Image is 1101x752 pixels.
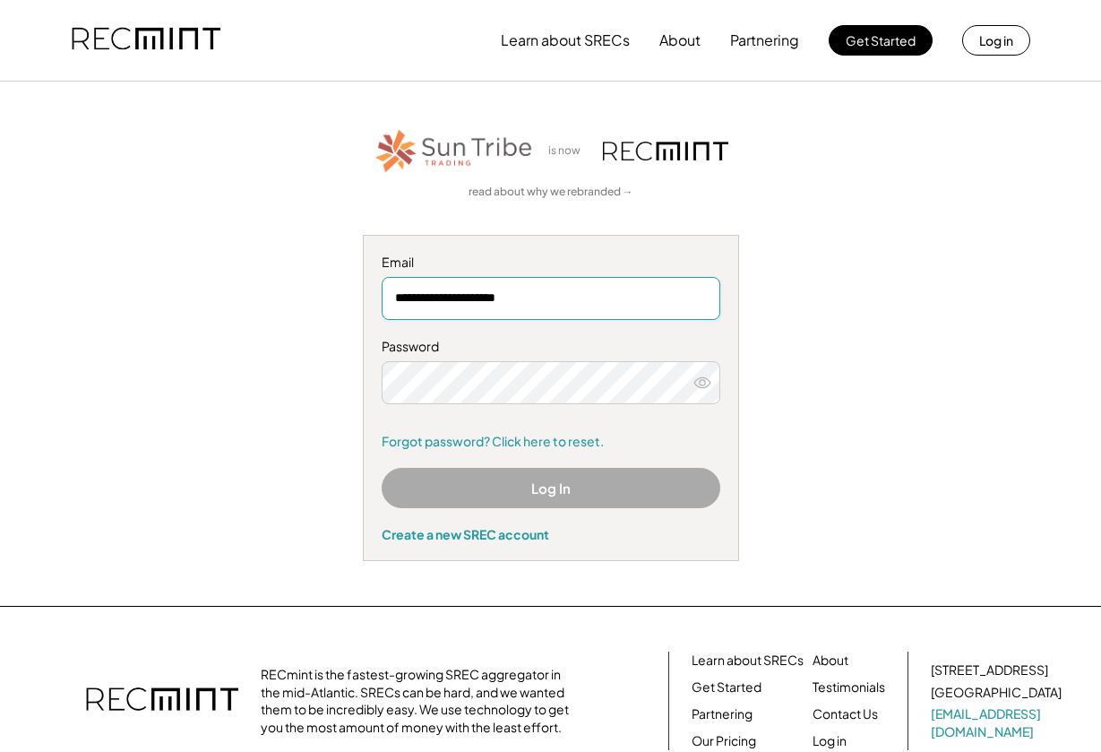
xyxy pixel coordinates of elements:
[659,22,701,58] button: About
[931,684,1062,702] div: [GEOGRAPHIC_DATA]
[931,661,1048,679] div: [STREET_ADDRESS]
[382,526,720,542] div: Create a new SREC account
[603,142,728,160] img: recmint-logotype%403x.png
[829,25,933,56] button: Get Started
[382,468,720,508] button: Log In
[730,22,799,58] button: Partnering
[501,22,630,58] button: Learn about SRECs
[813,705,878,723] a: Contact Us
[261,666,579,736] div: RECmint is the fastest-growing SREC aggregator in the mid-Atlantic. SRECs can be hard, and we wan...
[962,25,1030,56] button: Log in
[382,433,720,451] a: Forgot password? Click here to reset.
[86,670,238,732] img: recmint-logotype%403x.png
[692,652,804,670] a: Learn about SRECs
[692,705,753,723] a: Partnering
[469,185,633,200] a: read about why we rebranded →
[382,338,720,356] div: Password
[813,732,847,750] a: Log in
[382,254,720,272] div: Email
[374,126,535,176] img: STT_Horizontal_Logo%2B-%2BColor.png
[813,652,848,670] a: About
[544,143,594,159] div: is now
[931,705,1065,740] a: [EMAIL_ADDRESS][DOMAIN_NAME]
[692,732,756,750] a: Our Pricing
[692,679,761,696] a: Get Started
[72,10,220,71] img: recmint-logotype%403x.png
[813,679,885,696] a: Testimonials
